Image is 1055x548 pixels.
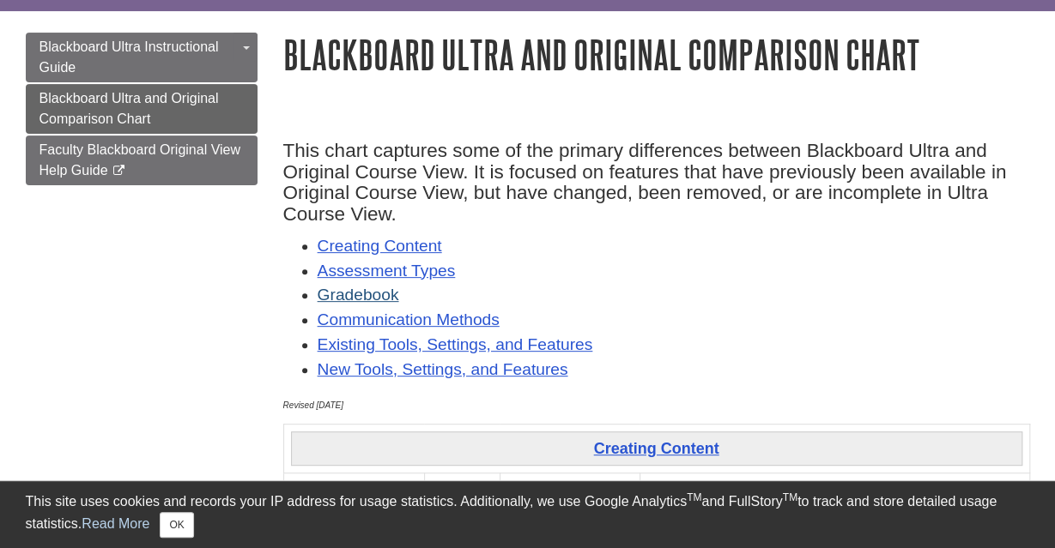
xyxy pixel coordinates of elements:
[112,166,126,177] i: This link opens in a new window
[39,39,219,75] span: Blackboard Ultra Instructional Guide
[318,237,442,255] a: Creating Content
[26,84,258,134] a: Blackboard Ultra and Original Comparison Chart
[26,135,258,185] a: Faculty Blackboard Original View Help Guide
[594,440,719,457] strong: Creating Content
[687,491,701,503] sup: TM
[318,310,500,328] a: Communication Methods
[318,262,456,280] a: Assessment Types
[318,335,593,353] a: Existing Tools, Settings, and Features
[160,512,193,538] button: Close
[26,33,258,185] div: Guide Page Menu
[39,91,219,126] span: Blackboard Ultra and Original Comparison Chart
[318,286,399,304] a: Gradebook
[283,400,343,410] em: Revised [DATE]
[783,491,797,503] sup: TM
[26,33,258,82] a: Blackboard Ultra Instructional Guide
[39,142,240,178] span: Faculty Blackboard Original View Help Guide
[283,33,1030,76] h1: Blackboard Ultra and Original Comparison Chart
[26,491,1030,538] div: This site uses cookies and records your IP address for usage statistics. Additionally, we use Goo...
[283,141,1030,226] h4: This chart captures some of the primary differences between Blackboard Ultra and Original Course ...
[82,516,149,531] a: Read More
[397,203,402,225] span: .
[318,360,568,378] a: New Tools, Settings, and Features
